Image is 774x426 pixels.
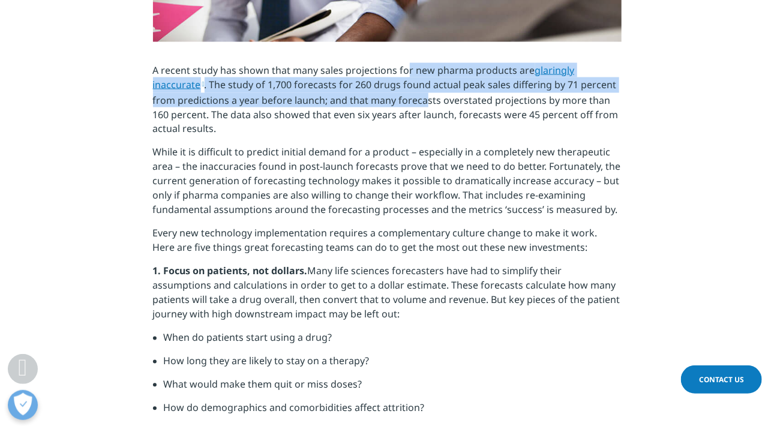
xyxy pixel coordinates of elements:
span: Contact Us [699,374,744,385]
a: Contact Us [681,365,762,394]
li: What would make them quit or miss doses? [164,377,622,401]
li: When do patients start using a drug? [164,331,622,354]
button: Open Preferences [8,390,38,420]
a: glaringly inaccurate [153,64,575,91]
p: While it is difficult to predict initial demand for a product – especially in a completely new th... [153,145,622,226]
li: How do demographics and comorbidities affect attrition? [164,401,622,424]
p: A recent study has shown that many sales projections for new pharma products are . The study of 1... [153,63,622,145]
p: Many life sciences forecasters have had to simplify their assumptions and calculations in order t... [153,264,622,331]
strong: 1. Focus on patients, not dollars. [153,265,308,278]
p: Every new technology implementation requires a complementary culture change to make it work. Here... [153,226,622,264]
li: How long they are likely to stay on a therapy? [164,354,622,377]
